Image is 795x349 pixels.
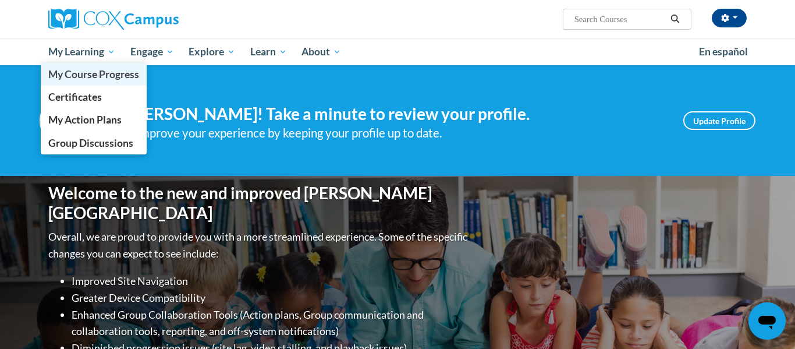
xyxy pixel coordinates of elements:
span: Engage [130,45,174,59]
input: Search Courses [573,12,666,26]
a: Cox Campus [48,9,269,30]
span: Certificates [48,91,102,103]
a: Update Profile [683,111,755,130]
span: Explore [189,45,235,59]
a: Group Discussions [41,132,147,154]
span: My Learning [48,45,115,59]
a: Explore [181,38,243,65]
a: Engage [123,38,182,65]
a: En español [691,40,755,64]
a: My Learning [41,38,123,65]
button: Account Settings [712,9,747,27]
iframe: Button to launch messaging window [748,302,786,340]
div: Main menu [31,38,764,65]
li: Improved Site Navigation [72,273,470,290]
a: My Action Plans [41,108,147,131]
span: Learn [250,45,287,59]
span: My Action Plans [48,114,122,126]
a: My Course Progress [41,63,147,86]
li: Greater Device Compatibility [72,290,470,306]
h1: Welcome to the new and improved [PERSON_NAME][GEOGRAPHIC_DATA] [48,184,470,223]
button: Search [666,12,684,26]
span: About [301,45,341,59]
span: My Course Progress [48,68,139,80]
span: En español [699,45,748,58]
a: About [294,38,349,65]
a: Learn [243,38,294,65]
div: Help improve your experience by keeping your profile up to date. [109,124,666,143]
span: Group Discussions [48,137,133,149]
p: Overall, we are proud to provide you with a more streamlined experience. Some of the specific cha... [48,228,470,262]
h4: Hi [PERSON_NAME]! Take a minute to review your profile. [109,104,666,124]
li: Enhanced Group Collaboration Tools (Action plans, Group communication and collaboration tools, re... [72,306,470,340]
a: Certificates [41,86,147,108]
img: Cox Campus [48,9,179,30]
img: Profile Image [40,94,92,147]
